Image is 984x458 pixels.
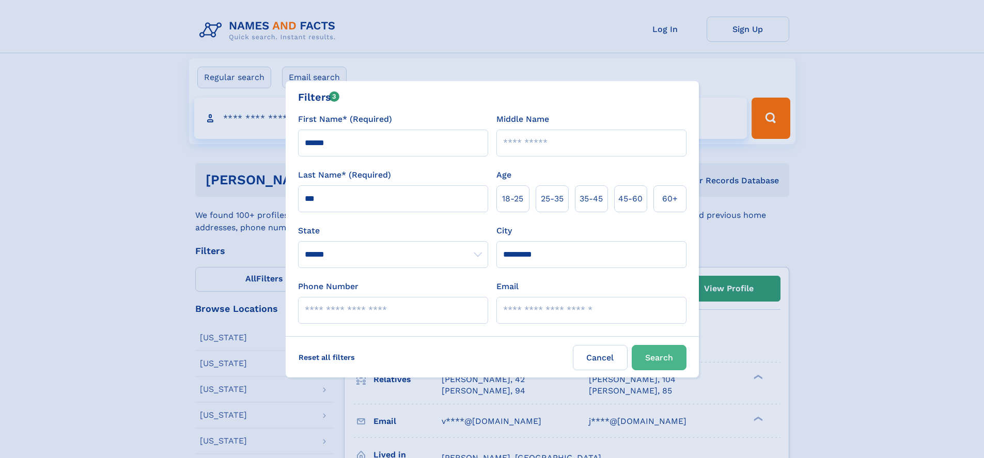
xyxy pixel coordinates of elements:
[632,345,686,370] button: Search
[298,89,340,105] div: Filters
[496,225,512,237] label: City
[662,193,678,205] span: 60+
[573,345,628,370] label: Cancel
[298,280,358,293] label: Phone Number
[496,113,549,125] label: Middle Name
[298,169,391,181] label: Last Name* (Required)
[496,169,511,181] label: Age
[496,280,519,293] label: Email
[298,113,392,125] label: First Name* (Required)
[298,225,488,237] label: State
[580,193,603,205] span: 35‑45
[618,193,643,205] span: 45‑60
[502,193,523,205] span: 18‑25
[541,193,564,205] span: 25‑35
[292,345,362,370] label: Reset all filters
